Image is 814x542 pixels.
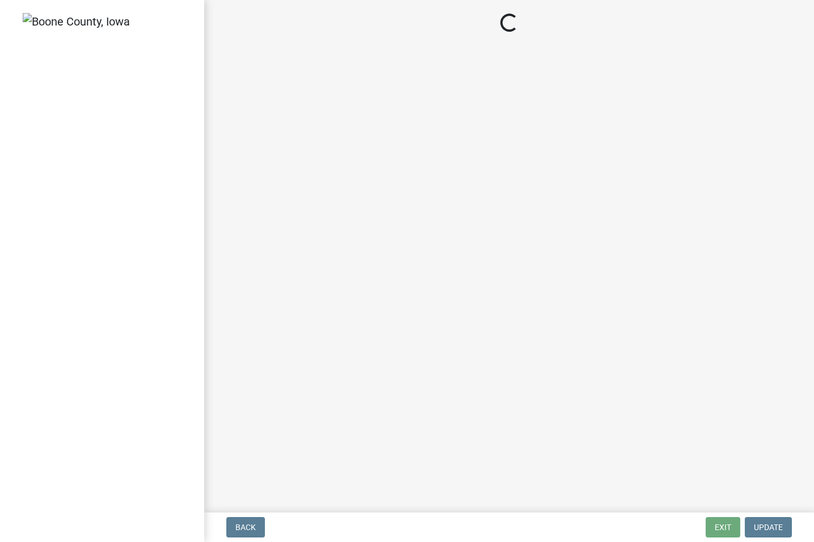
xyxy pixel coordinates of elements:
button: Exit [706,517,740,537]
img: Boone County, Iowa [23,13,130,30]
button: Update [745,517,792,537]
button: Back [226,517,265,537]
span: Update [754,523,783,532]
span: Back [235,523,256,532]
